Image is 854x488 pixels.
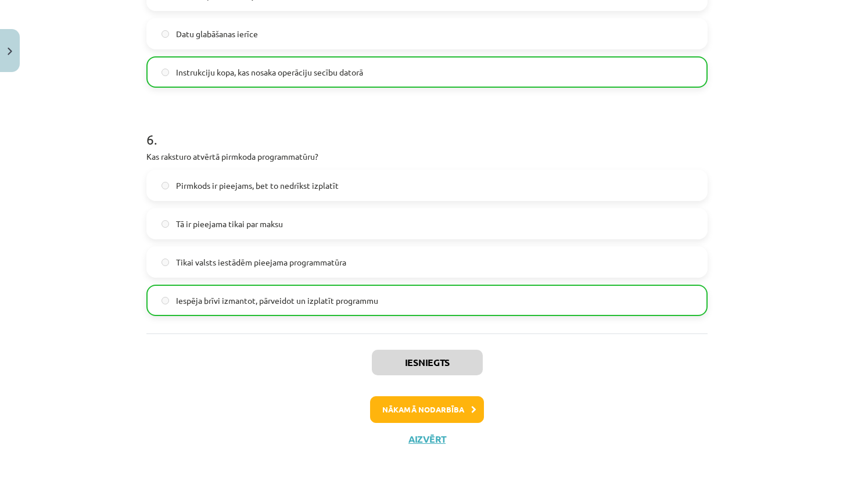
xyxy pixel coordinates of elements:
button: Aizvērt [405,433,449,445]
button: Nākamā nodarbība [370,396,484,423]
span: Pirmkods ir pieejams, bet to nedrīkst izplatīt [176,180,339,192]
span: Tikai valsts iestādēm pieejama programmatūra [176,256,346,268]
input: Tikai valsts iestādēm pieejama programmatūra [162,259,169,266]
span: Tā ir pieejama tikai par maksu [176,218,283,230]
button: Iesniegts [372,350,483,375]
span: Iespēja brīvi izmantot, pārveidot un izplatīt programmu [176,295,378,307]
span: Datu glabāšanas ierīce [176,28,258,40]
input: Pirmkods ir pieejams, bet to nedrīkst izplatīt [162,182,169,189]
img: icon-close-lesson-0947bae3869378f0d4975bcd49f059093ad1ed9edebbc8119c70593378902aed.svg [8,48,12,55]
input: Tā ir pieejama tikai par maksu [162,220,169,228]
h1: 6 . [146,111,708,147]
p: Kas raksturo atvērtā pirmkoda programmatūru? [146,150,708,163]
span: Instrukciju kopa, kas nosaka operāciju secību datorā [176,66,363,78]
input: Datu glabāšanas ierīce [162,30,169,38]
input: Instrukciju kopa, kas nosaka operāciju secību datorā [162,69,169,76]
input: Iespēja brīvi izmantot, pārveidot un izplatīt programmu [162,297,169,304]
